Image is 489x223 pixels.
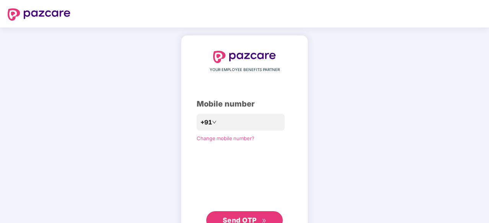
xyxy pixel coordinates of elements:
img: logo [8,8,70,21]
span: down [212,120,217,124]
a: Change mobile number? [197,135,254,141]
span: +91 [200,118,212,127]
div: Mobile number [197,98,292,110]
span: YOUR EMPLOYEE BENEFITS PARTNER [210,67,280,73]
img: logo [213,51,276,63]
